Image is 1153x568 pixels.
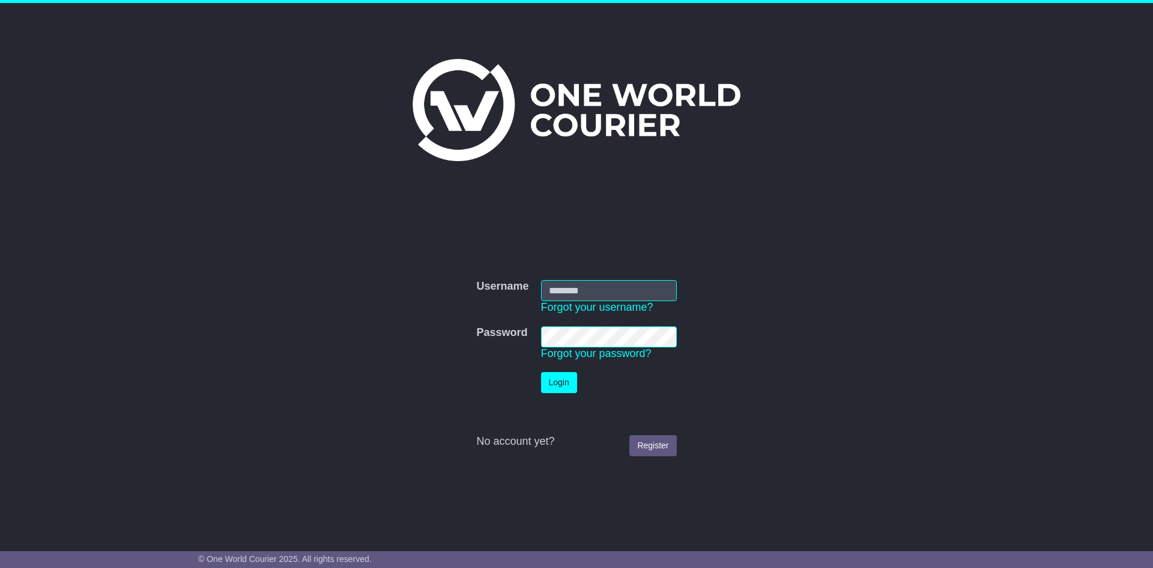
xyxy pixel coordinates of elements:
a: Register [629,435,676,456]
img: One World [413,59,740,161]
label: Password [476,326,527,340]
a: Forgot your username? [541,301,653,313]
label: Username [476,280,528,293]
span: © One World Courier 2025. All rights reserved. [198,554,372,564]
button: Login [541,372,577,393]
a: Forgot your password? [541,347,652,359]
div: No account yet? [476,435,676,448]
